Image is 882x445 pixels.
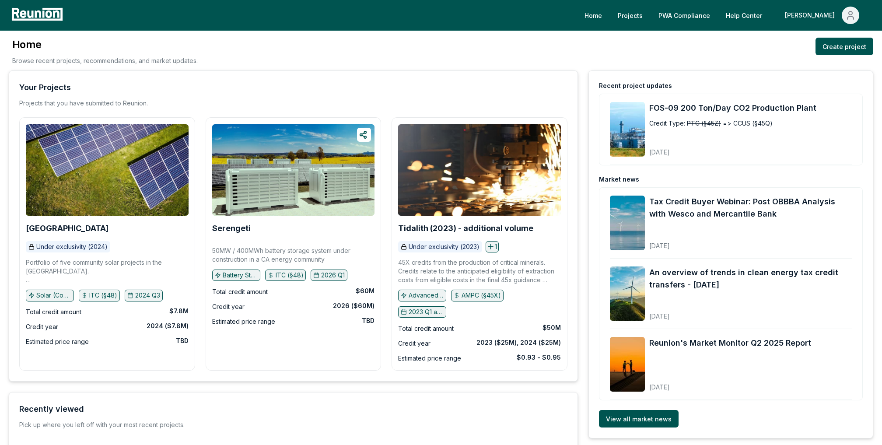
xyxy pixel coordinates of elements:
div: Credit year [26,322,58,332]
a: [GEOGRAPHIC_DATA] [26,224,108,233]
p: Under exclusivity (2023) [409,242,479,251]
a: Home [577,7,609,24]
p: 2023 Q1 and earlier [409,308,444,316]
button: 2024 Q3 [125,290,163,301]
a: Reunion's Market Monitor Q2 2025 Report [649,337,811,349]
a: Tidalith (2023) - additional volume [398,224,533,233]
div: [DATE] [649,141,791,157]
b: Tidalith (2023) - additional volume [398,224,533,233]
div: Pick up where you left off with your most recent projects. [19,420,185,429]
b: [GEOGRAPHIC_DATA] [26,224,108,233]
p: Browse recent projects, recommendations, and market updates. [12,56,198,65]
div: Recent project updates [599,81,672,90]
div: Estimated price range [398,353,461,364]
p: AMPC (§45X) [462,291,501,300]
a: Help Center [719,7,769,24]
div: Estimated price range [26,336,89,347]
div: $7.8M [169,307,189,315]
a: Serengeti [212,224,251,233]
div: [DATE] [649,235,852,250]
p: Projects that you have submitted to Reunion. [19,99,148,108]
div: [PERSON_NAME] [785,7,838,24]
div: 2026 ($60M) [333,301,374,310]
div: Your Projects [19,81,71,94]
p: 2024 Q3 [135,291,160,300]
img: Reunion's Market Monitor Q2 2025 Report [610,337,645,392]
div: [DATE] [649,376,811,392]
a: Projects [611,7,650,24]
p: Battery Storage [223,271,258,280]
h3: Home [12,38,198,52]
p: 50MW / 400MWh battery storage system under construction in a CA energy community [212,246,375,264]
button: [PERSON_NAME] [778,7,866,24]
button: 2023 Q1 and earlier [398,306,446,318]
img: Tax Credit Buyer Webinar: Post OBBBA Analysis with Wesco and Mercantile Bank [610,196,645,250]
img: Broad Peak [26,124,189,216]
button: Advanced manufacturing [398,290,446,301]
p: Under exclusivity (2024) [36,242,108,251]
span: => CCUS (§45Q) [723,119,773,128]
div: $60M [356,287,374,295]
img: FOS-09 200 Ton/Day CO2 Production Plant [610,102,645,157]
a: An overview of trends in clean energy tax credit transfers - [DATE] [649,266,852,291]
button: 1 [486,241,499,252]
div: Market news [599,175,639,184]
div: Estimated price range [212,316,275,327]
p: ITC (§48) [276,271,304,280]
p: Solar (Community) [36,291,71,300]
a: Create project [815,38,873,55]
div: Total credit amount [212,287,268,297]
div: Total credit amount [398,323,454,334]
div: Total credit amount [26,307,81,317]
div: TBD [176,336,189,345]
img: Tidalith (2023) - additional volume [398,124,561,216]
div: Credit year [398,338,430,349]
div: Recently viewed [19,403,84,415]
div: TBD [362,316,374,325]
div: Credit year [212,301,245,312]
b: Serengeti [212,224,251,233]
div: 2024 ($7.8M) [147,322,189,330]
div: $50M [542,323,561,332]
p: 2026 Q1 [321,271,345,280]
nav: Main [577,7,873,24]
div: 2023 ($25M), 2024 ($25M) [476,338,561,347]
p: Advanced manufacturing [409,291,444,300]
button: Solar (Community) [26,290,74,301]
a: FOS-09 200 Ton/Day CO2 Production Plant [649,102,852,114]
button: Battery Storage [212,270,260,281]
div: Credit Type: [649,119,685,128]
a: PWA Compliance [651,7,717,24]
p: ITC (§48) [89,291,117,300]
span: PTC (§45Z) [687,119,721,128]
button: 2026 Q1 [311,270,347,281]
img: An overview of trends in clean energy tax credit transfers - August 2025 [610,266,645,321]
div: $0.93 - $0.95 [517,353,561,362]
a: View all market news [599,410,679,427]
p: Portfolio of five community solar projects in the [GEOGRAPHIC_DATA]. Two projects are being place... [26,258,189,284]
div: [DATE] [649,305,852,321]
a: Tax Credit Buyer Webinar: Post OBBBA Analysis with Wesco and Mercantile Bank [649,196,852,220]
img: Serengeti [212,124,375,216]
p: 45X credits from the production of critical minerals. Credits relate to the anticipated eligibili... [398,258,561,284]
